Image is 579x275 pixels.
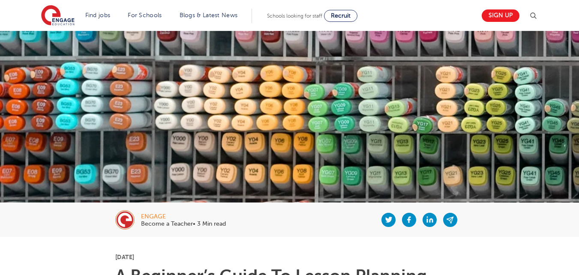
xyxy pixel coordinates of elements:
a: Find jobs [85,12,111,18]
p: Become a Teacher• 3 Min read [141,221,226,227]
img: Engage Education [41,5,75,27]
span: Schools looking for staff [267,13,322,19]
a: Blogs & Latest News [180,12,238,18]
a: Sign up [482,9,519,22]
a: For Schools [128,12,162,18]
a: Recruit [324,10,357,22]
p: [DATE] [115,254,464,260]
div: engage [141,214,226,220]
span: Recruit [331,12,351,19]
